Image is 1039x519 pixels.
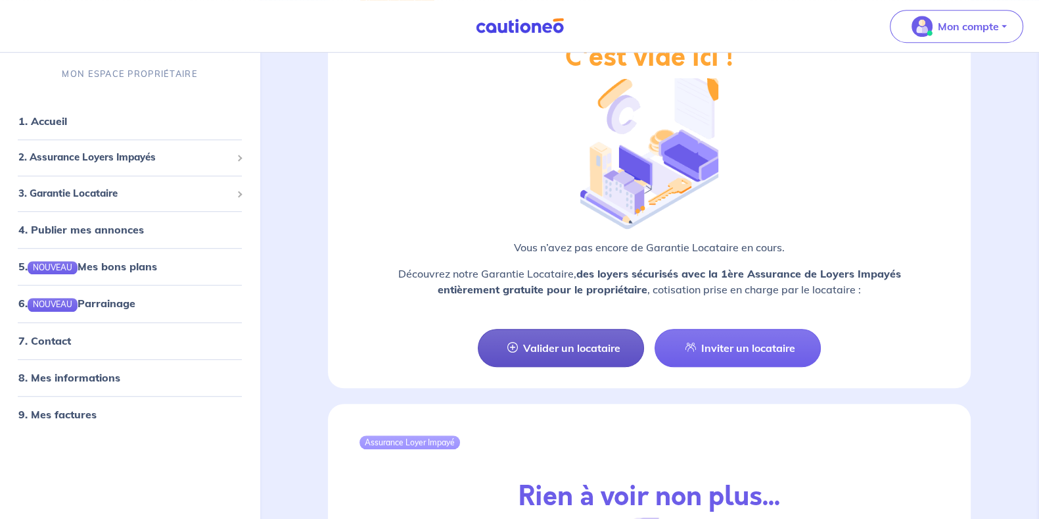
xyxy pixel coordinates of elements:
div: 1. Accueil [5,108,254,134]
a: 1. Accueil [18,114,67,128]
a: Valider un locataire [478,329,644,367]
p: MON ESPACE PROPRIÉTAIRE [62,68,197,80]
button: illu_account_valid_menu.svgMon compte [890,10,1023,43]
div: 7. Contact [5,327,254,353]
a: 4. Publier mes annonces [18,223,144,236]
a: 5.NOUVEAUMes bons plans [18,260,157,273]
div: Assurance Loyer Impayé [359,435,460,449]
h2: Rien à voir non plus... [519,481,780,512]
a: 7. Contact [18,334,71,347]
div: 8. Mes informations [5,364,254,390]
div: 6.NOUVEAUParrainage [5,290,254,316]
div: 3. Garantie Locataire [5,181,254,207]
span: 3. Garantie Locataire [18,186,231,201]
strong: des loyers sécurisés avec la 1ère Assurance de Loyers Impayés entièrement gratuite pour le propri... [438,267,901,296]
div: 2. Assurance Loyers Impayés [5,145,254,170]
img: illu_empty_gl.png [580,68,718,230]
span: 2. Assurance Loyers Impayés [18,150,231,165]
div: 9. Mes factures [5,401,254,427]
p: Découvrez notre Garantie Locataire, , cotisation prise en charge par le locataire : [359,266,939,297]
a: Inviter un locataire [655,329,821,367]
div: 4. Publier mes annonces [5,216,254,243]
p: Mon compte [938,18,999,34]
a: 8. Mes informations [18,370,120,383]
div: 5.NOUVEAUMes bons plans [5,253,254,280]
img: Cautioneo [471,18,569,34]
h2: C'est vide ici ! [565,41,733,73]
a: 9. Mes factures [18,407,97,420]
p: Vous n’avez pas encore de Garantie Locataire en cours. [359,239,939,255]
img: illu_account_valid_menu.svg [912,16,933,37]
a: 6.NOUVEAUParrainage [18,297,135,310]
